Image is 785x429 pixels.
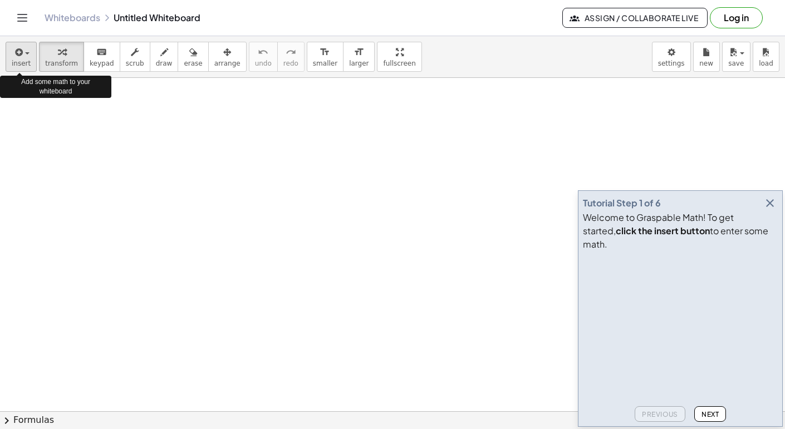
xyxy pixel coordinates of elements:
[753,42,779,72] button: load
[258,46,268,59] i: undo
[120,42,150,72] button: scrub
[208,42,247,72] button: arrange
[377,42,421,72] button: fullscreen
[156,60,173,67] span: draw
[184,60,202,67] span: erase
[722,42,750,72] button: save
[96,46,107,59] i: keyboard
[652,42,691,72] button: settings
[343,42,375,72] button: format_sizelarger
[249,42,278,72] button: undoundo
[84,42,120,72] button: keyboardkeypad
[39,42,84,72] button: transform
[277,42,305,72] button: redoredo
[13,9,31,27] button: Toggle navigation
[583,196,661,210] div: Tutorial Step 1 of 6
[383,60,415,67] span: fullscreen
[694,406,726,422] button: Next
[307,42,344,72] button: format_sizesmaller
[562,8,708,28] button: Assign / Collaborate Live
[313,60,337,67] span: smaller
[658,60,685,67] span: settings
[45,12,100,23] a: Whiteboards
[126,60,144,67] span: scrub
[178,42,208,72] button: erase
[759,60,773,67] span: load
[583,211,778,251] div: Welcome to Graspable Math! To get started, to enter some math.
[90,60,114,67] span: keypad
[616,225,710,236] b: click the insert button
[214,60,241,67] span: arrange
[12,60,31,67] span: insert
[150,42,179,72] button: draw
[699,60,713,67] span: new
[693,42,720,72] button: new
[45,60,78,67] span: transform
[572,13,698,23] span: Assign / Collaborate Live
[286,46,296,59] i: redo
[728,60,744,67] span: save
[701,410,719,418] span: Next
[6,42,37,72] button: insert
[349,60,369,67] span: larger
[255,60,272,67] span: undo
[710,7,763,28] button: Log in
[320,46,330,59] i: format_size
[354,46,364,59] i: format_size
[283,60,298,67] span: redo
